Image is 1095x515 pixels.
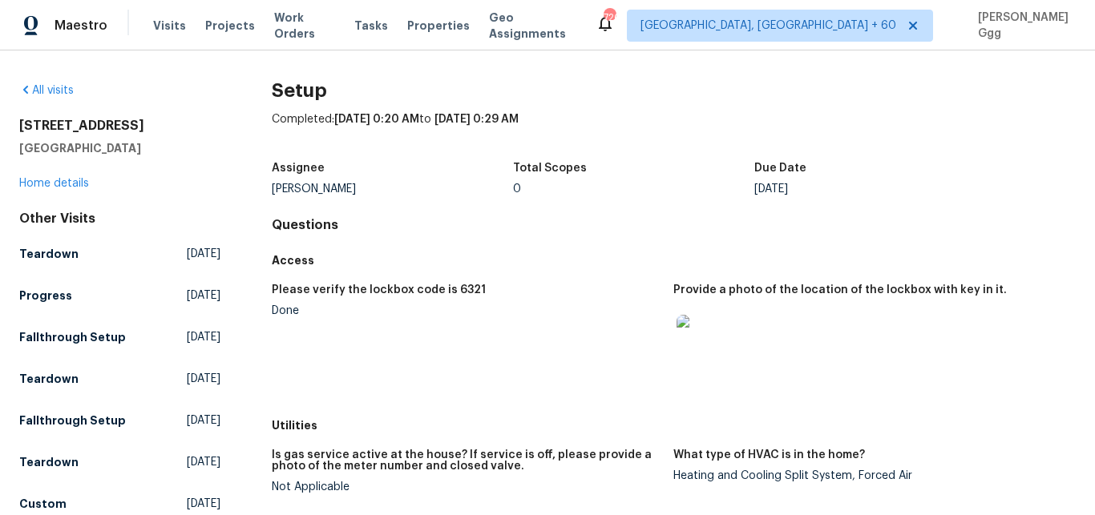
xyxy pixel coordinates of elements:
a: Home details [19,178,89,189]
h5: Please verify the lockbox code is 6321 [272,284,486,296]
h5: What type of HVAC is in the home? [673,449,865,461]
span: Geo Assignments [489,10,576,42]
h5: Fallthrough Setup [19,329,126,345]
h5: Total Scopes [513,163,587,174]
div: Completed: to [272,111,1076,153]
span: [DATE] [187,371,220,387]
span: [DATE] [187,454,220,470]
div: [PERSON_NAME] [272,183,513,195]
span: Maestro [55,18,107,34]
span: Tasks [354,20,388,31]
a: Teardown[DATE] [19,364,220,393]
div: [DATE] [754,183,996,195]
h5: Progress [19,288,72,304]
h5: Teardown [19,246,79,262]
h5: Custom [19,496,67,512]
span: [DATE] [187,246,220,262]
h4: Questions [272,217,1076,233]
div: Heating and Cooling Split System, Forced Air [673,470,1063,481]
span: [GEOGRAPHIC_DATA], [GEOGRAPHIC_DATA] + 60 [640,18,896,34]
div: 720 [604,10,615,26]
span: [PERSON_NAME] Ggg [972,10,1071,42]
span: [DATE] [187,496,220,512]
h2: [STREET_ADDRESS] [19,118,220,134]
span: [DATE] [187,329,220,345]
span: Projects [205,18,255,34]
a: Teardown[DATE] [19,448,220,477]
div: Not Applicable [272,481,661,493]
h5: Assignee [272,163,325,174]
a: Fallthrough Setup[DATE] [19,406,220,435]
h5: Access [272,252,1076,268]
h5: Utilities [272,417,1076,433]
h2: Setup [272,82,1076,99]
a: Fallthrough Setup[DATE] [19,323,220,352]
div: Other Visits [19,211,220,227]
h5: Teardown [19,454,79,470]
span: [DATE] [187,288,220,304]
span: Properties [407,18,470,34]
h5: Due Date [754,163,806,174]
h5: Is gas service active at the house? If service is off, please provide a photo of the meter number... [272,449,661,472]
span: [DATE] 0:20 AM [334,114,419,125]
a: Progress[DATE] [19,281,220,310]
h5: [GEOGRAPHIC_DATA] [19,140,220,156]
span: [DATE] 0:29 AM [434,114,519,125]
a: All visits [19,85,74,96]
h5: Teardown [19,371,79,387]
h5: Provide a photo of the location of the lockbox with key in it. [673,284,1007,296]
div: Done [272,305,661,316]
span: Visits [153,18,186,34]
span: Work Orders [274,10,335,42]
a: Teardown[DATE] [19,239,220,268]
h5: Fallthrough Setup [19,412,126,428]
span: [DATE] [187,412,220,428]
div: 0 [513,183,754,195]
